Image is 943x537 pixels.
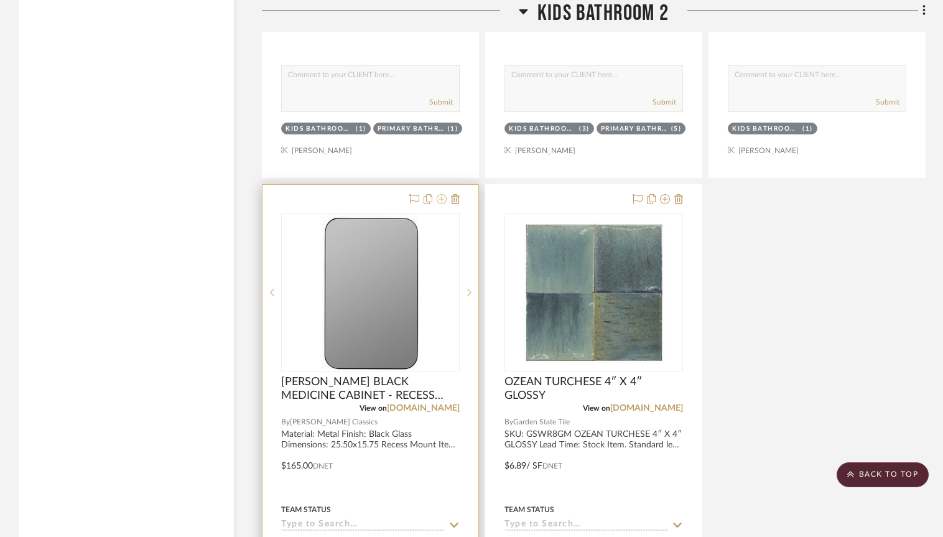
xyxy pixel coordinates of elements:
[516,215,672,370] img: OZEAN TURCHESE 4″ X 4″ GLOSSY
[378,124,445,134] div: Primary Bathroom
[509,124,576,134] div: Kids Bathroom 2
[429,96,453,108] button: Submit
[281,375,460,403] span: [PERSON_NAME] BLACK MEDICINE CABINET - RECESS MOUNT
[653,96,676,108] button: Submit
[286,124,353,134] div: Kids Bathroom 2
[282,214,459,371] div: 0
[671,124,682,134] div: (5)
[837,462,929,487] scroll-to-top-button: BACK TO TOP
[876,96,899,108] button: Submit
[387,404,460,413] a: [DOMAIN_NAME]
[504,375,683,403] span: OZEAN TURCHESE 4″ X 4″ GLOSSY
[281,416,290,428] span: By
[290,416,378,428] span: [PERSON_NAME] Classics
[504,520,668,531] input: Type to Search…
[601,124,668,134] div: Primary Bathroom
[610,404,683,413] a: [DOMAIN_NAME]
[505,214,682,371] div: 0
[802,124,813,134] div: (1)
[356,124,366,134] div: (1)
[448,124,458,134] div: (1)
[281,520,445,531] input: Type to Search…
[360,404,387,412] span: View on
[281,504,331,515] div: Team Status
[513,416,570,428] span: Garden State Tile
[579,124,590,134] div: (3)
[504,416,513,428] span: By
[322,215,419,370] img: HADLEY BLACK MEDICINE CABINET - RECESS MOUNT
[504,504,554,515] div: Team Status
[583,404,610,412] span: View on
[732,124,799,134] div: Kids Bathroom 2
